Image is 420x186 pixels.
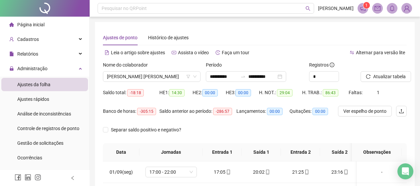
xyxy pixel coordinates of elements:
[373,73,406,80] span: Atualizar tabela
[267,108,283,115] span: 00:00
[202,89,218,96] span: 00:00
[17,66,47,71] span: Administração
[277,89,293,96] span: 29:04
[215,50,220,55] span: history
[361,71,411,82] button: Atualizar tabela
[172,50,176,55] span: youtube
[312,108,328,115] span: 00:00
[25,174,31,181] span: linkedin
[357,148,396,156] span: Observações
[399,108,404,114] span: upload
[235,89,251,96] span: 00:00
[350,50,354,55] span: swap
[108,126,184,133] span: Separar saldo positivo e negativo?
[178,50,209,55] span: Assista o vídeo
[17,155,42,160] span: Ocorrências
[240,74,246,79] span: swap-right
[352,143,402,161] th: Observações
[330,63,334,67] span: info-circle
[265,170,270,174] span: mobile
[397,163,413,179] div: Open Intercom Messenger
[360,5,366,11] span: notification
[103,143,139,161] th: Data
[17,82,50,87] span: Ajustes da folha
[375,5,380,11] span: mail
[240,74,246,79] span: to
[325,168,354,176] div: 23:16
[242,143,281,161] th: Saída 1
[286,168,315,176] div: 21:25
[193,89,226,96] div: HE 2:
[17,111,71,116] span: Análise de inconsistências
[9,22,14,27] span: home
[320,143,359,161] th: Saída 2
[365,3,368,8] span: 1
[206,61,226,69] label: Período
[70,176,75,180] span: left
[304,170,309,174] span: mobile
[226,89,259,96] div: HE 3:
[107,72,197,82] span: DANIEL DE SOUZA PINTO
[149,167,193,177] span: 17:00 - 22:00
[318,5,354,12] span: [PERSON_NAME]
[35,174,41,181] span: instagram
[17,140,63,146] span: Gestão de solicitações
[389,5,395,11] span: bell
[366,74,371,79] span: reload
[137,108,156,115] span: -305:15
[105,50,109,55] span: file-text
[159,107,236,115] div: Saldo anterior ao período:
[222,50,249,55] span: Faça um tour
[356,50,405,55] span: Alternar para versão lite
[338,106,392,116] button: Ver espelho de ponto
[305,6,310,11] span: search
[377,90,379,95] span: 1
[281,143,320,161] th: Entrada 2
[103,35,137,40] span: Ajustes de ponto
[343,107,386,115] span: Ver espelho de ponto
[15,174,21,181] span: facebook
[259,89,302,96] div: H. NOT.:
[186,75,190,79] span: filter
[103,61,152,69] label: Nome do colaborador
[225,170,231,174] span: mobile
[290,107,336,115] div: Quitações:
[343,170,348,174] span: mobile
[139,143,203,161] th: Jornadas
[169,89,185,96] span: 14:30
[193,75,197,79] span: down
[103,107,159,115] div: Banco de horas:
[236,107,290,115] div: Lançamentos:
[111,50,165,55] span: Leia o artigo sobre ajustes
[402,3,412,13] img: 85830
[309,61,334,69] span: Registros
[213,108,232,115] span: -286:57
[17,37,39,42] span: Cadastros
[17,170,53,175] span: Validar protocolo
[127,89,144,96] span: -18:18
[110,169,133,175] span: 01/09(seg)
[362,168,401,176] div: -
[203,143,242,161] th: Entrada 1
[363,2,370,9] sup: 1
[349,90,364,95] span: Faltas:
[302,89,349,96] div: H. TRAB.:
[9,37,14,42] span: user-add
[17,22,44,27] span: Página inicial
[159,89,193,96] div: HE 1:
[9,52,14,56] span: file
[9,66,14,71] span: lock
[103,89,159,96] div: Saldo total:
[17,51,38,57] span: Relatórios
[208,168,236,176] div: 17:05
[17,96,49,102] span: Ajustes rápidos
[17,126,79,131] span: Controle de registros de ponto
[247,168,276,176] div: 20:02
[148,35,189,40] span: Histórico de ajustes
[323,89,338,96] span: 86:43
